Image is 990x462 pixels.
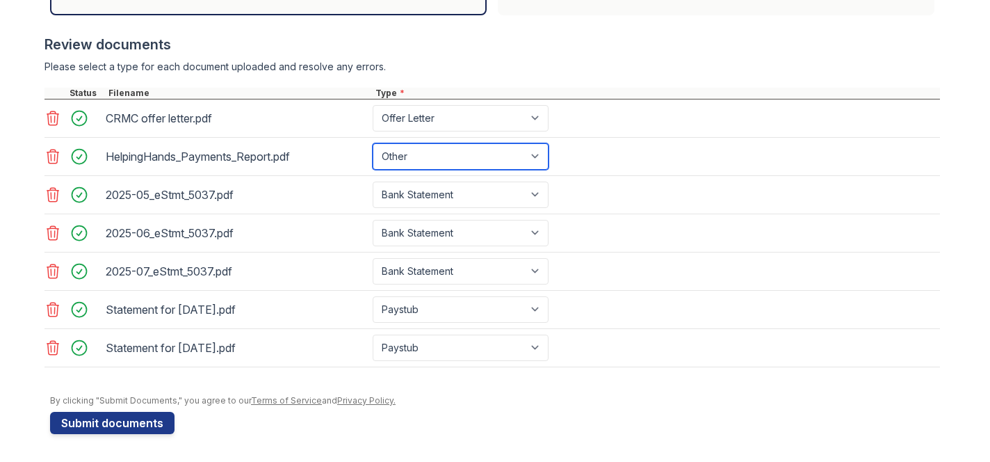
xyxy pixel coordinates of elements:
[106,107,367,129] div: CRMC offer letter.pdf
[106,260,367,282] div: 2025-07_eStmt_5037.pdf
[50,395,940,406] div: By clicking "Submit Documents," you agree to our and
[106,337,367,359] div: Statement for [DATE].pdf
[67,88,106,99] div: Status
[50,412,175,434] button: Submit documents
[373,88,940,99] div: Type
[106,88,373,99] div: Filename
[44,35,940,54] div: Review documents
[44,60,940,74] div: Please select a type for each document uploaded and resolve any errors.
[251,395,322,406] a: Terms of Service
[106,145,367,168] div: HelpingHands_Payments_Report.pdf
[106,184,367,206] div: 2025-05_eStmt_5037.pdf
[106,222,367,244] div: 2025-06_eStmt_5037.pdf
[337,395,396,406] a: Privacy Policy.
[106,298,367,321] div: Statement for [DATE].pdf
